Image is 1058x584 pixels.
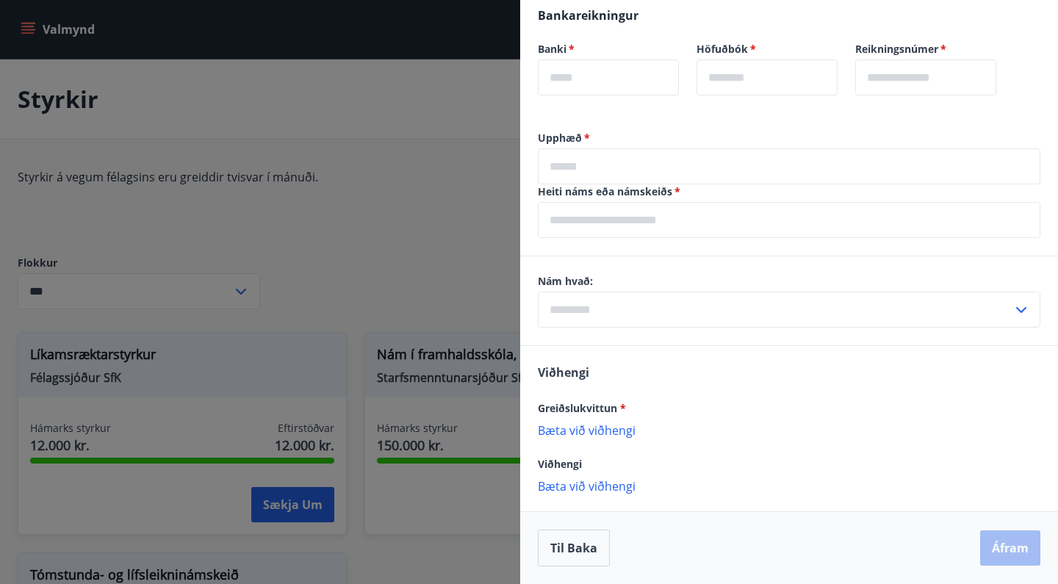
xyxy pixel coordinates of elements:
span: Viðhengi [538,457,582,471]
label: Reikningsnúmer [855,42,996,57]
span: Greiðslukvittun [538,401,626,415]
span: Viðhengi [538,364,589,381]
label: Nám hvað: [538,274,1040,289]
div: Heiti náms eða námskeiðs [538,202,1040,238]
label: Banki [538,42,679,57]
button: Til baka [538,530,610,566]
div: Upphæð [538,148,1040,184]
label: Heiti náms eða námskeiðs [538,184,1040,199]
p: Bæta við viðhengi [538,478,1040,493]
label: Upphæð [538,131,1040,145]
p: Bæta við viðhengi [538,422,1040,437]
label: Höfuðbók [697,42,838,57]
span: Bankareikningur [538,7,638,24]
